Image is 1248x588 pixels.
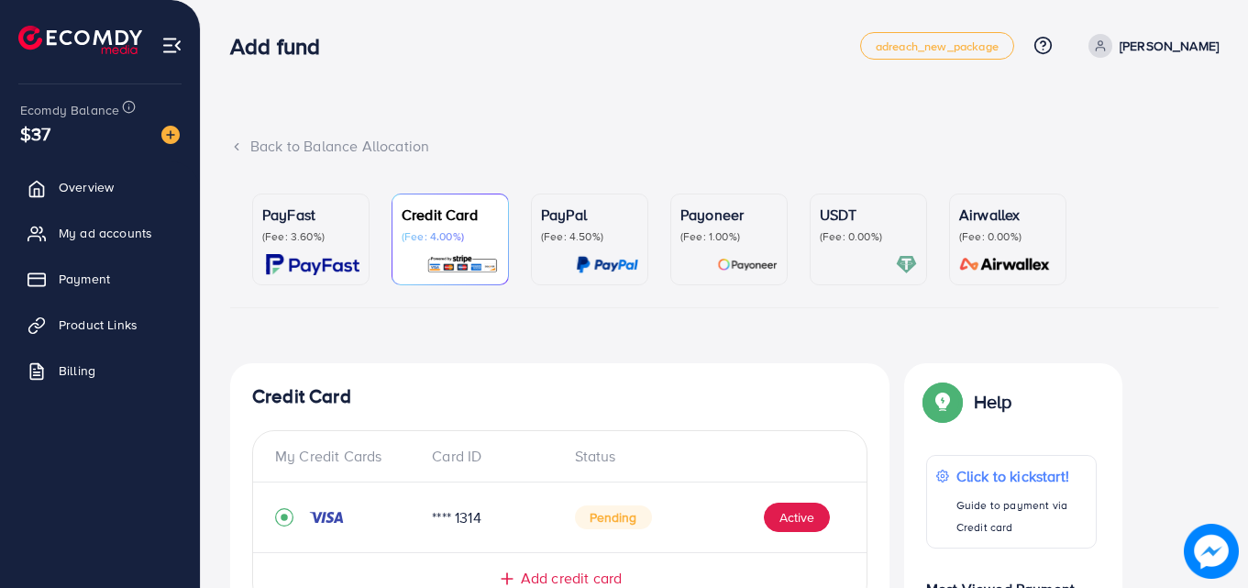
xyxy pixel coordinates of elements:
[14,215,186,251] a: My ad accounts
[14,261,186,297] a: Payment
[262,229,359,244] p: (Fee: 3.60%)
[956,465,1087,487] p: Click to kickstart!
[575,505,652,529] span: Pending
[59,316,138,334] span: Product Links
[896,254,917,275] img: card
[1120,35,1219,57] p: [PERSON_NAME]
[402,229,499,244] p: (Fee: 4.00%)
[275,508,293,527] svg: record circle
[18,26,142,54] img: logo
[820,229,917,244] p: (Fee: 0.00%)
[14,352,186,389] a: Billing
[14,306,186,343] a: Product Links
[974,391,1012,413] p: Help
[417,446,559,467] div: Card ID
[541,204,638,226] p: PayPal
[266,254,359,275] img: card
[252,385,867,408] h4: Credit Card
[764,503,830,532] button: Active
[14,169,186,205] a: Overview
[959,229,1056,244] p: (Fee: 0.00%)
[576,254,638,275] img: card
[230,136,1219,157] div: Back to Balance Allocation
[680,229,778,244] p: (Fee: 1.00%)
[426,254,499,275] img: card
[20,120,50,147] span: $37
[860,32,1014,60] a: adreach_new_package
[820,204,917,226] p: USDT
[956,494,1087,538] p: Guide to payment via Credit card
[1081,34,1219,58] a: [PERSON_NAME]
[717,254,778,275] img: card
[161,35,182,56] img: menu
[59,361,95,380] span: Billing
[680,204,778,226] p: Payoneer
[402,204,499,226] p: Credit Card
[230,33,335,60] h3: Add fund
[161,126,180,144] img: image
[308,510,345,525] img: credit
[59,178,114,196] span: Overview
[59,224,152,242] span: My ad accounts
[954,254,1056,275] img: card
[1184,524,1239,579] img: image
[560,446,845,467] div: Status
[275,446,417,467] div: My Credit Cards
[926,385,959,418] img: Popup guide
[541,229,638,244] p: (Fee: 4.50%)
[959,204,1056,226] p: Airwallex
[20,101,119,119] span: Ecomdy Balance
[876,40,999,52] span: adreach_new_package
[59,270,110,288] span: Payment
[262,204,359,226] p: PayFast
